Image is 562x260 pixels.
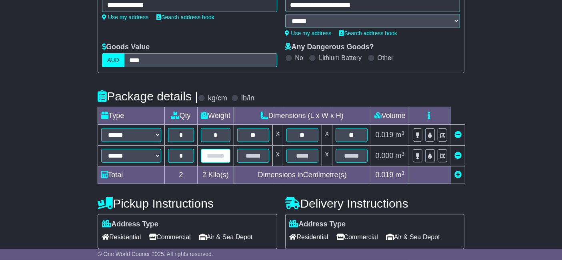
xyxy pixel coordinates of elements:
label: Any Dangerous Goods? [285,43,374,52]
label: No [295,54,303,62]
span: Air & Sea Depot [386,231,440,243]
span: Commercial [149,231,190,243]
label: Lithium Battery [319,54,362,62]
span: 0.019 [376,131,394,139]
span: m [396,131,405,139]
td: Dimensions (L x W x H) [234,107,371,125]
span: Residential [290,231,328,243]
td: Type [98,107,165,125]
label: Goods Value [102,43,150,52]
a: Search address book [156,14,214,20]
span: © One World Courier 2025. All rights reserved. [98,251,213,257]
td: Volume [371,107,409,125]
a: Remove this item [454,131,462,139]
td: Kilo(s) [198,166,234,184]
td: x [272,146,283,166]
td: Qty [165,107,198,125]
label: Address Type [290,220,346,229]
span: Commercial [336,231,378,243]
a: Use my address [285,30,332,36]
td: x [322,146,332,166]
a: Add new item [454,171,462,179]
sup: 3 [402,170,405,176]
td: Weight [198,107,234,125]
td: 2 [165,166,198,184]
span: 0.000 [376,152,394,160]
span: 0.019 [376,171,394,179]
a: Search address book [340,30,397,36]
h4: Pickup Instructions [98,197,277,210]
span: m [396,152,405,160]
a: Use my address [102,14,148,20]
label: lb/in [241,94,254,103]
span: 2 [202,171,206,179]
label: Address Type [102,220,158,229]
span: m [396,171,405,179]
h4: Package details | [98,90,198,103]
td: x [272,125,283,146]
td: Total [98,166,165,184]
span: Residential [102,231,141,243]
h4: Delivery Instructions [285,197,464,210]
sup: 3 [402,151,405,157]
label: Other [378,54,394,62]
td: x [322,125,332,146]
label: kg/cm [208,94,227,103]
sup: 3 [402,130,405,136]
label: AUD [102,53,124,67]
a: Remove this item [454,152,462,160]
td: Dimensions in Centimetre(s) [234,166,371,184]
span: Air & Sea Depot [199,231,253,243]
